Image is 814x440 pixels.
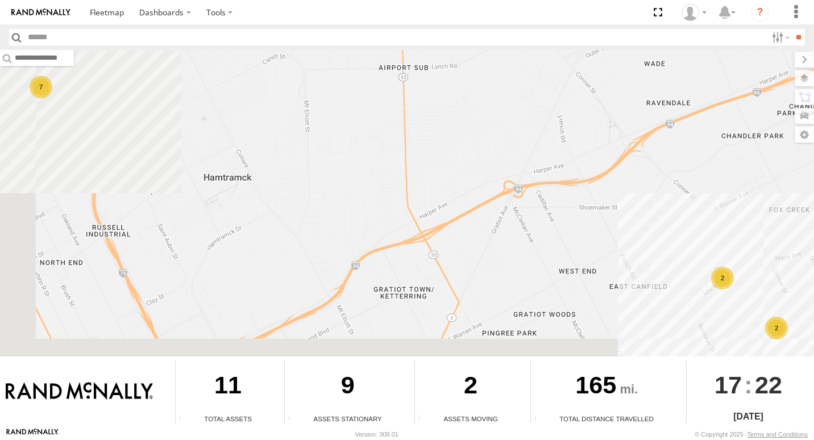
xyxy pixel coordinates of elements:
[285,360,410,414] div: 9
[11,9,70,16] img: rand-logo.svg
[415,414,526,424] div: Assets Moving
[176,360,280,414] div: 11
[30,76,52,98] div: 7
[6,429,59,440] a: Visit our Website
[285,415,302,424] div: Total number of assets current stationary.
[711,267,734,289] div: 2
[531,414,682,424] div: Total Distance Travelled
[695,431,808,438] div: © Copyright 2025 -
[176,414,280,424] div: Total Assets
[715,360,742,409] span: 17
[6,382,153,401] img: Rand McNally
[687,360,810,409] div: :
[747,431,808,438] a: Terms and Conditions
[767,29,792,45] label: Search Filter Options
[176,415,193,424] div: Total number of Enabled Assets
[751,3,769,22] i: ?
[678,4,711,21] div: Valeo Dash
[285,414,410,424] div: Assets Stationary
[355,431,398,438] div: Version: 308.01
[415,415,432,424] div: Total number of assets current in transit.
[415,360,526,414] div: 2
[755,360,782,409] span: 22
[531,415,548,424] div: Total distance travelled by all assets within specified date range and applied filters
[765,317,788,339] div: 2
[795,127,814,143] label: Map Settings
[687,410,810,424] div: [DATE]
[531,360,682,414] div: 165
